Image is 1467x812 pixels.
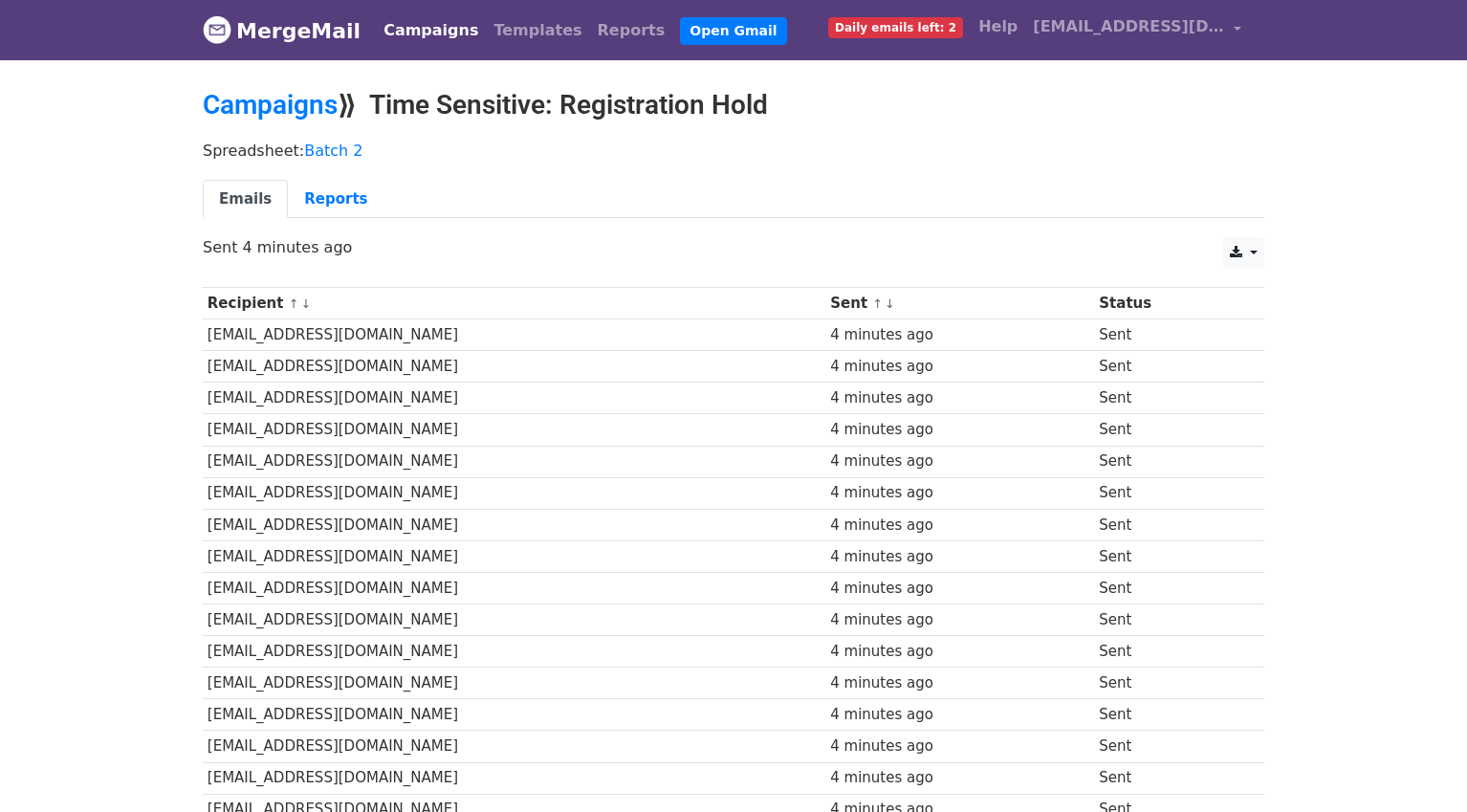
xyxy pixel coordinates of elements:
[203,731,825,762] td: [EMAIL_ADDRESS][DOMAIN_NAME]
[830,515,1089,537] div: 4 minutes ago
[203,699,825,731] td: [EMAIL_ADDRESS][DOMAIN_NAME]
[203,604,825,636] td: [EMAIL_ADDRESS][DOMAIN_NAME]
[1033,15,1224,38] span: [EMAIL_ADDRESS][DOMAIN_NAME]
[203,762,825,794] td: [EMAIL_ADDRESS][DOMAIN_NAME]
[203,11,361,51] a: MergeMail
[203,15,231,44] img: MergeMail logo
[376,11,486,50] a: Campaigns
[830,450,1089,472] div: 4 minutes ago
[825,288,1094,319] th: Sent
[1095,762,1242,794] td: Sent
[830,672,1089,694] div: 4 minutes ago
[203,89,1264,121] h2: ⟫ Time Sensitive: Registration Hold
[971,8,1025,46] a: Help
[486,11,589,50] a: Templates
[203,636,825,668] td: [EMAIL_ADDRESS][DOMAIN_NAME]
[830,578,1089,600] div: 4 minutes ago
[203,141,1264,161] p: Spreadsheet:
[203,540,825,572] td: [EMAIL_ADDRESS][DOMAIN_NAME]
[203,319,825,351] td: [EMAIL_ADDRESS][DOMAIN_NAME]
[680,17,786,45] a: Open Gmail
[830,546,1089,568] div: 4 minutes ago
[590,11,673,50] a: Reports
[203,237,1264,257] p: Sent 4 minutes ago
[203,414,825,446] td: [EMAIL_ADDRESS][DOMAIN_NAME]
[1095,572,1242,604] td: Sent
[830,735,1089,757] div: 4 minutes ago
[203,668,825,699] td: [EMAIL_ADDRESS][DOMAIN_NAME]
[885,296,895,311] a: ↓
[203,383,825,414] td: [EMAIL_ADDRESS][DOMAIN_NAME]
[1095,414,1242,446] td: Sent
[830,641,1089,663] div: 4 minutes ago
[872,296,883,311] a: ↑
[1025,8,1249,53] a: [EMAIL_ADDRESS][DOMAIN_NAME]
[289,296,299,311] a: ↑
[1095,509,1242,540] td: Sent
[830,767,1089,789] div: 4 minutes ago
[288,180,383,219] a: Reports
[830,324,1089,346] div: 4 minutes ago
[300,296,311,311] a: ↓
[1095,351,1242,383] td: Sent
[203,288,825,319] th: Recipient
[203,572,825,604] td: [EMAIL_ADDRESS][DOMAIN_NAME]
[1095,731,1242,762] td: Sent
[203,509,825,540] td: [EMAIL_ADDRESS][DOMAIN_NAME]
[830,609,1089,631] div: 4 minutes ago
[1095,288,1242,319] th: Status
[1095,699,1242,731] td: Sent
[1095,604,1242,636] td: Sent
[1095,477,1242,509] td: Sent
[1095,383,1242,414] td: Sent
[828,17,963,38] span: Daily emails left: 2
[203,351,825,383] td: [EMAIL_ADDRESS][DOMAIN_NAME]
[821,8,971,46] a: Daily emails left: 2
[830,387,1089,409] div: 4 minutes ago
[830,482,1089,504] div: 4 minutes ago
[1095,668,1242,699] td: Sent
[830,704,1089,726] div: 4 minutes ago
[1095,319,1242,351] td: Sent
[203,180,288,219] a: Emails
[203,446,825,477] td: [EMAIL_ADDRESS][DOMAIN_NAME]
[1095,636,1242,668] td: Sent
[830,419,1089,441] div: 4 minutes ago
[1095,446,1242,477] td: Sent
[203,477,825,509] td: [EMAIL_ADDRESS][DOMAIN_NAME]
[830,356,1089,378] div: 4 minutes ago
[304,142,362,160] a: Batch 2
[1095,540,1242,572] td: Sent
[203,89,338,121] a: Campaigns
